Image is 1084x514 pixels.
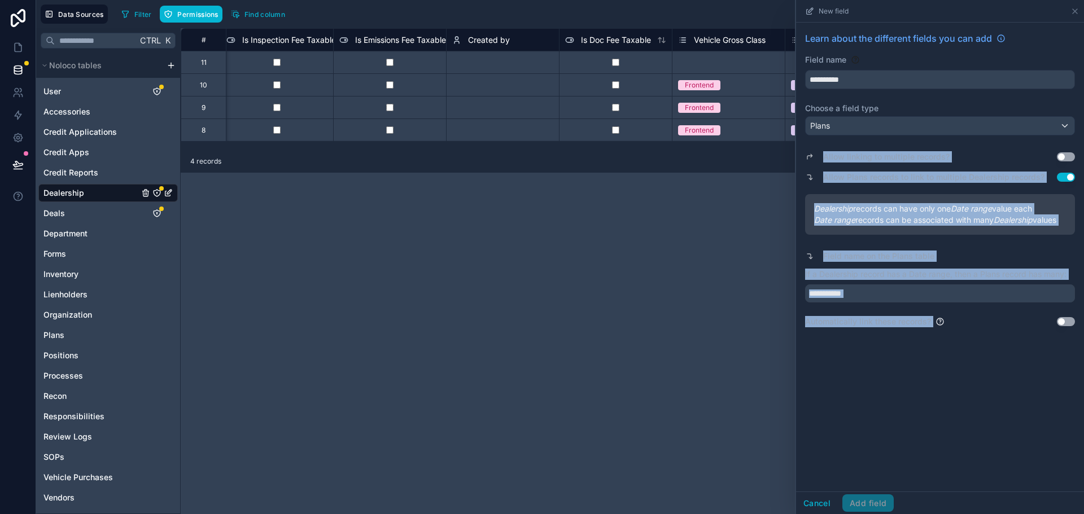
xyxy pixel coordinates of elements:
[134,10,152,19] span: Filter
[139,33,162,47] span: Ctrl
[201,58,207,67] div: 11
[805,269,1075,280] p: If a Dealership record has a Date range, then a Plans record has many:
[190,36,217,44] div: #
[685,125,714,135] div: Frontend
[694,34,766,46] span: Vehicle Gross Class
[823,172,1044,183] label: Allow Plans records to link to multiple Dealership records?
[202,103,206,112] div: 9
[160,6,226,23] a: Permissions
[227,6,289,23] button: Find column
[355,34,446,46] span: Is Emissions Fee Taxable
[581,34,651,46] span: Is Doc Fee Taxable
[819,7,849,16] span: New field
[160,6,222,23] button: Permissions
[685,103,714,113] div: Frontend
[58,10,104,19] span: Data Sources
[190,157,221,166] span: 4 records
[814,214,1066,226] span: records can be associated with many values
[823,151,950,162] label: Allow linking to multiple records?
[805,32,1006,45] a: Learn about the different fields you can add
[805,54,846,65] label: Field name
[810,120,830,131] span: Plans
[951,204,992,213] em: Date range
[164,37,172,45] span: K
[202,126,206,135] div: 8
[814,215,855,225] em: Date range
[823,251,934,262] label: Field name on the Plans table
[177,10,218,19] span: Permissions
[814,204,853,213] em: Dealership
[796,494,838,512] button: Cancel
[244,10,285,19] span: Find column
[805,316,931,327] label: Automatically link these records?
[805,103,1075,114] label: Choose a field type
[242,34,336,46] span: Is Inspection Fee Taxable
[685,80,714,90] div: Frontend
[805,32,992,45] span: Learn about the different fields you can add
[814,203,1066,214] span: records can have only one value each
[805,116,1075,135] button: Plans
[41,5,108,24] button: Data Sources
[117,6,156,23] button: Filter
[468,34,510,46] span: Created by
[200,81,207,90] div: 10
[994,215,1033,225] em: Dealership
